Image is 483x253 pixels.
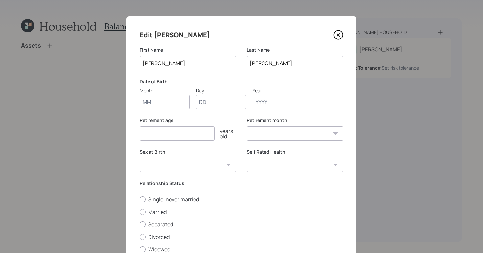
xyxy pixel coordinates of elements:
label: Last Name [247,47,343,53]
label: Date of Birth [140,78,343,85]
label: Relationship Status [140,180,343,187]
div: Month [140,87,190,94]
input: Month [140,95,190,109]
div: Year [253,87,343,94]
label: Self Rated Health [247,149,343,155]
label: Retirement age [140,117,236,124]
label: Sex at Birth [140,149,236,155]
div: Day [196,87,246,94]
label: Single, never married [140,196,343,203]
label: Widowed [140,246,343,253]
label: Retirement month [247,117,343,124]
label: Separated [140,221,343,228]
h4: Edit [PERSON_NAME] [140,30,210,40]
div: years old [215,128,236,139]
label: First Name [140,47,236,53]
label: Divorced [140,233,343,240]
label: Married [140,208,343,215]
input: Day [196,95,246,109]
input: Year [253,95,343,109]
